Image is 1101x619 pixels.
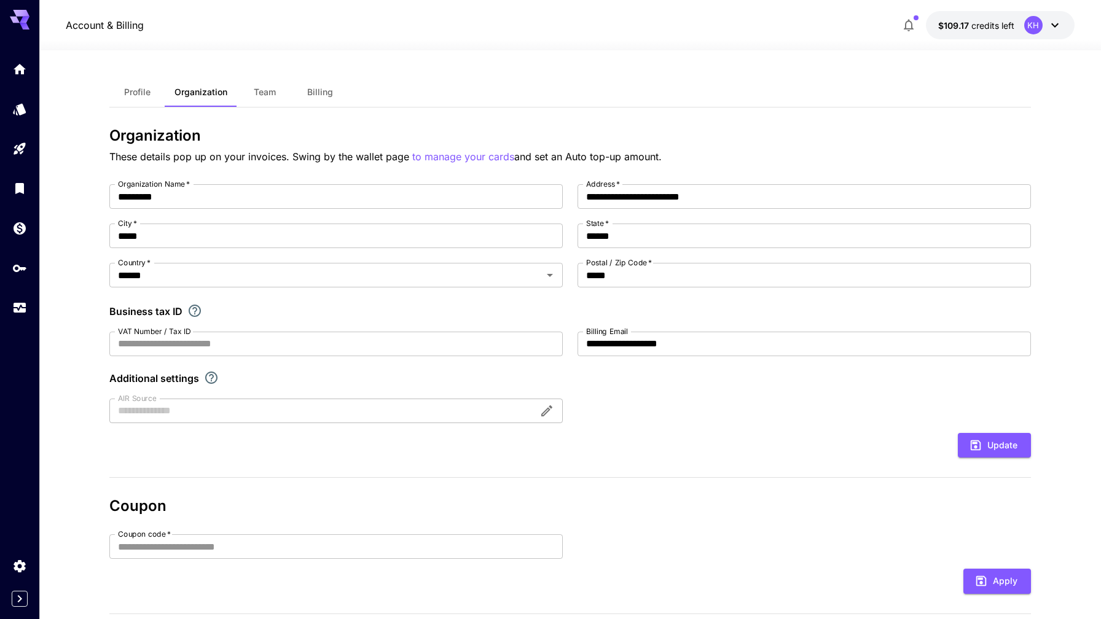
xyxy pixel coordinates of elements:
label: Address [586,179,620,189]
span: credits left [971,20,1014,31]
button: Update [958,433,1031,458]
label: Organization Name [118,179,190,189]
div: $109.1727 [938,19,1014,32]
div: KH [1024,16,1043,34]
div: Playground [12,141,27,157]
span: Profile [124,87,151,98]
span: $109.17 [938,20,971,31]
label: City [118,218,137,228]
label: AIR Source [118,393,156,403]
span: Organization [174,87,227,98]
nav: breadcrumb [66,18,144,33]
span: and set an Auto top-up amount. [514,150,662,163]
label: VAT Number / Tax ID [118,326,191,337]
a: Account & Billing [66,18,144,33]
svg: If you are a business tax registrant, please enter your business tax ID here. [187,303,202,318]
span: Team [254,87,276,98]
h3: Organization [109,127,1031,144]
button: $109.1727KH [926,11,1075,39]
div: Home [12,61,27,77]
label: Postal / Zip Code [586,257,652,268]
label: State [586,218,609,228]
span: These details pop up on your invoices. Swing by the wallet page [109,150,412,163]
button: to manage your cards [412,149,514,165]
p: Business tax ID [109,304,182,319]
div: Settings [12,558,27,574]
label: Billing Email [586,326,628,337]
svg: Explore additional customization settings [204,370,219,385]
div: API Keys [12,260,27,276]
span: Billing [307,87,333,98]
label: Country [118,257,151,268]
p: Additional settings [109,371,199,386]
div: Wallet [12,220,27,236]
label: Coupon code [118,529,171,539]
button: Apply [963,569,1031,594]
div: Usage [12,300,27,316]
h3: Coupon [109,497,1031,515]
div: Library [12,181,27,196]
button: Expand sidebar [12,591,28,607]
div: Models [12,101,27,117]
button: Open [541,267,558,284]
